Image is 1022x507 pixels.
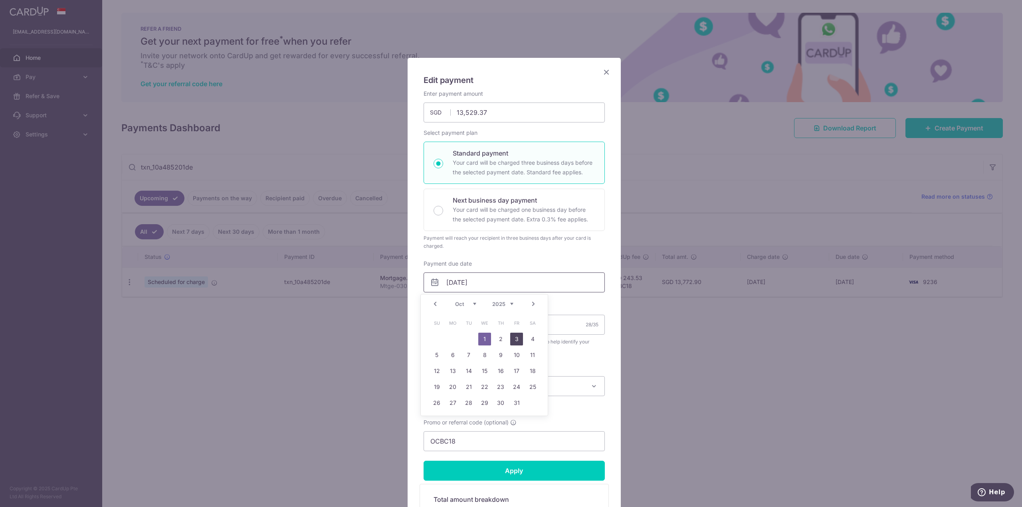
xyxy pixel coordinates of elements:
a: 30 [494,397,507,409]
a: 24 [510,381,523,393]
a: 12 [430,365,443,377]
a: 19 [430,381,443,393]
span: Saturday [526,317,539,329]
iframe: Opens a widget where you can find more information [971,483,1014,503]
a: 4 [526,333,539,345]
input: DD / MM / YYYY [424,272,605,292]
span: Tuesday [462,317,475,329]
a: 10 [510,349,523,361]
span: Thursday [494,317,507,329]
a: 26 [430,397,443,409]
input: 0.00 [424,103,605,122]
button: Close [602,67,611,77]
a: 11 [526,349,539,361]
a: 15 [478,365,491,377]
a: 3 [510,333,523,345]
a: 18 [526,365,539,377]
p: Your card will be charged three business days before the selected payment date. Standard fee appl... [453,158,595,177]
a: 21 [462,381,475,393]
a: 17 [510,365,523,377]
div: Payment will reach your recipient in three business days after your card is charged. [424,234,605,250]
a: 29 [478,397,491,409]
span: SGD [430,109,451,116]
div: 28/35 [586,321,598,329]
a: 1 [478,333,491,345]
span: Wednesday [478,317,491,329]
label: Enter payment amount [424,90,483,98]
span: Promo or referral code (optional) [424,418,509,426]
span: Friday [510,317,523,329]
a: 8 [478,349,491,361]
a: 5 [430,349,443,361]
a: 6 [446,349,459,361]
input: Apply [424,461,605,481]
label: Payment due date [424,260,472,268]
span: Monday [446,317,459,329]
a: 22 [478,381,491,393]
a: 2 [494,333,507,345]
h5: Edit payment [424,74,605,87]
h5: Total amount breakdown [434,495,595,504]
span: Sunday [430,317,443,329]
a: 20 [446,381,459,393]
a: 27 [446,397,459,409]
a: Next [529,299,538,309]
a: 7 [462,349,475,361]
p: Standard payment [453,148,595,158]
label: Select payment plan [424,129,477,137]
a: 28 [462,397,475,409]
a: 13 [446,365,459,377]
p: Your card will be charged one business day before the selected payment date. Extra 0.3% fee applies. [453,205,595,224]
a: 14 [462,365,475,377]
a: 9 [494,349,507,361]
a: 16 [494,365,507,377]
a: Prev [430,299,440,309]
a: 31 [510,397,523,409]
a: 25 [526,381,539,393]
p: Next business day payment [453,195,595,205]
a: 23 [494,381,507,393]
